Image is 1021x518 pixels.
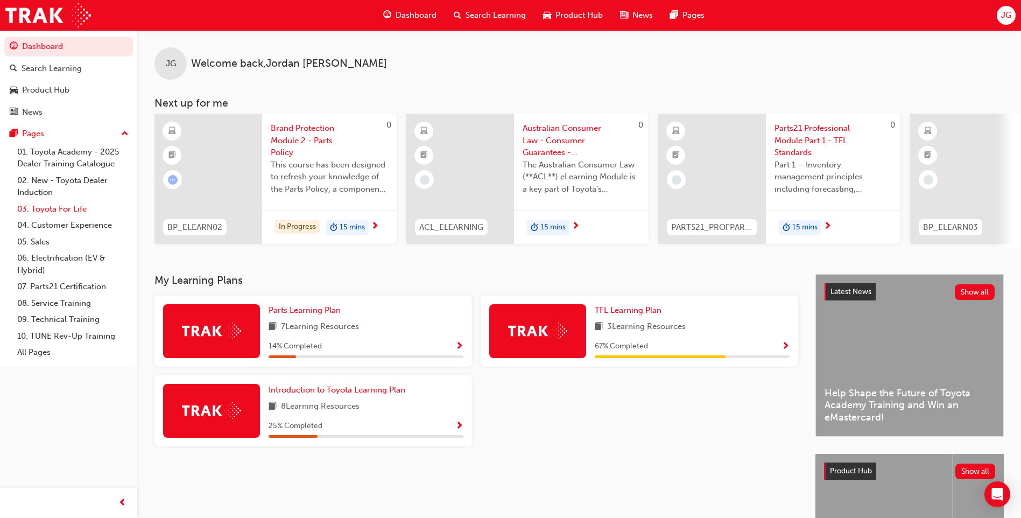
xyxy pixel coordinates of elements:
[670,9,678,22] span: pages-icon
[13,234,133,250] a: 05. Sales
[540,221,566,234] span: 15 mins
[269,304,345,317] a: Parts Learning Plan
[406,114,649,244] a: 0ACL_ELEARNINGAustralian Consumer Law - Consumer Guarantees - eLearning moduleThe Australian Cons...
[168,175,178,185] span: learningRecordVerb_ATTEMPT-icon
[13,172,133,201] a: 02. New - Toyota Dealer Induction
[4,80,133,100] a: Product Hub
[455,422,463,431] span: Show Progress
[182,323,241,339] img: Trak
[396,9,436,22] span: Dashboard
[672,124,680,138] span: learningResourceType_ELEARNING-icon
[269,305,341,315] span: Parts Learning Plan
[508,323,567,339] img: Trak
[269,384,410,396] a: Introduction to Toyota Learning Plan
[168,124,176,138] span: learningResourceType_ELEARNING-icon
[154,114,397,244] a: 0BP_ELEARN02Brand Protection Module 2 - Parts PolicyThis course has been designed to refresh your...
[792,221,818,234] span: 15 mins
[445,4,534,26] a: search-iconSearch Learning
[419,221,483,234] span: ACL_ELEARNING
[269,420,322,432] span: 25 % Completed
[420,124,428,138] span: learningResourceType_ELEARNING-icon
[121,127,129,141] span: up-icon
[620,9,628,22] span: news-icon
[455,419,463,433] button: Show Progress
[281,400,360,414] span: 8 Learning Resources
[13,278,133,295] a: 07. Parts21 Certification
[271,159,388,195] span: This course has been designed to refresh your knowledge of the Parts Policy, a component of the D...
[166,58,176,70] span: JG
[10,64,17,74] span: search-icon
[531,221,538,235] span: duration-icon
[281,320,359,334] span: 7 Learning Resources
[984,481,1010,507] div: Open Intercom Messenger
[924,124,932,138] span: learningResourceType_ELEARNING-icon
[595,305,661,315] span: TFL Learning Plan
[830,466,872,475] span: Product Hub
[611,4,661,26] a: news-iconNews
[924,175,933,185] span: learningRecordVerb_NONE-icon
[13,311,133,328] a: 09. Technical Training
[781,340,790,353] button: Show Progress
[340,221,365,234] span: 15 mins
[466,9,526,22] span: Search Learning
[375,4,445,26] a: guage-iconDashboard
[4,102,133,122] a: News
[4,34,133,124] button: DashboardSearch LearningProduct HubNews
[555,9,603,22] span: Product Hub
[13,328,133,345] a: 10. TUNE Rev-Up Training
[4,59,133,79] a: Search Learning
[997,6,1016,25] button: JG
[824,463,995,480] a: Product HubShow all
[269,385,405,395] span: Introduction to Toyota Learning Plan
[10,108,18,117] span: news-icon
[269,400,277,414] span: book-icon
[607,320,686,334] span: 3 Learning Resources
[137,97,1021,109] h3: Next up for me
[815,274,1004,437] a: Latest NewsShow allHelp Shape the Future of Toyota Academy Training and Win an eMastercard!
[534,4,611,26] a: car-iconProduct Hub
[823,222,832,232] span: next-icon
[420,149,428,163] span: booktick-icon
[924,149,932,163] span: booktick-icon
[543,9,551,22] span: car-icon
[638,120,643,130] span: 0
[830,287,871,296] span: Latest News
[13,217,133,234] a: 04. Customer Experience
[955,464,996,479] button: Show all
[658,114,900,244] a: 0PARTS21_PROFPART1_0923_ELParts21 Professional Module Part 1 - TFL StandardsPart 1 – Inventory ma...
[275,220,320,234] div: In Progress
[5,3,91,27] img: Trak
[595,340,648,353] span: 67 % Completed
[825,283,995,300] a: Latest NewsShow all
[168,149,176,163] span: booktick-icon
[682,9,705,22] span: Pages
[154,274,798,286] h3: My Learning Plans
[10,86,18,95] span: car-icon
[269,320,277,334] span: book-icon
[4,124,133,144] button: Pages
[455,342,463,352] span: Show Progress
[632,9,653,22] span: News
[890,120,895,130] span: 0
[269,340,322,353] span: 14 % Completed
[523,159,640,195] span: The Australian Consumer Law (**ACL**) eLearning Module is a key part of Toyota’s compliance progr...
[383,9,391,22] span: guage-icon
[781,342,790,352] span: Show Progress
[22,62,82,75] div: Search Learning
[825,387,995,424] span: Help Shape the Future of Toyota Academy Training and Win an eMastercard!
[167,221,222,234] span: BP_ELEARN02
[783,221,790,235] span: duration-icon
[330,221,337,235] span: duration-icon
[13,295,133,312] a: 08. Service Training
[10,42,18,52] span: guage-icon
[386,120,391,130] span: 0
[672,175,681,185] span: learningRecordVerb_NONE-icon
[572,222,580,232] span: next-icon
[595,320,603,334] span: book-icon
[455,340,463,353] button: Show Progress
[10,129,18,139] span: pages-icon
[13,144,133,172] a: 01. Toyota Academy - 2025 Dealer Training Catalogue
[595,304,666,317] a: TFL Learning Plan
